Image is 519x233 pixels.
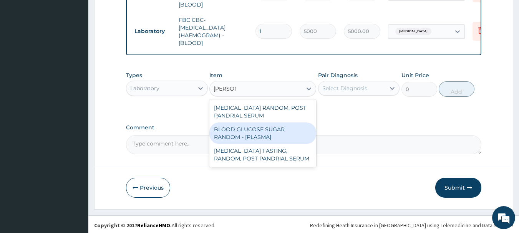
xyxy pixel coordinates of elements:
textarea: Type your message and hit 'Enter' [4,153,146,180]
div: BLOOD GLUCOSE SUGAR RANDOM - [PLASMA] [209,122,316,144]
label: Types [126,72,142,79]
td: FBC CBC-[MEDICAL_DATA] (HAEMOGRAM) - [BLOOD] [175,12,252,51]
div: [MEDICAL_DATA] RANDOM, POST PANDRIAL SERUM [209,101,316,122]
div: Select Diagnosis [322,84,367,92]
span: [MEDICAL_DATA] [395,28,431,35]
label: Item [209,71,222,79]
label: Unit Price [401,71,429,79]
div: Redefining Heath Insurance in [GEOGRAPHIC_DATA] using Telemedicine and Data Science! [310,221,513,229]
div: [MEDICAL_DATA] FASTING, RANDOM, POST PANDRIAL SERUM [209,144,316,165]
label: Comment [126,124,482,131]
button: Submit [435,178,481,198]
a: RelianceHMO [137,222,170,229]
div: Minimize live chat window [126,4,144,22]
div: Laboratory [130,84,159,92]
div: Chat with us now [40,43,129,53]
button: Previous [126,178,170,198]
span: We're online! [45,68,106,146]
strong: Copyright © 2017 . [94,222,172,229]
td: Laboratory [131,24,175,38]
img: d_794563401_company_1708531726252_794563401 [14,38,31,58]
button: Add [439,81,474,97]
label: Pair Diagnosis [318,71,358,79]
